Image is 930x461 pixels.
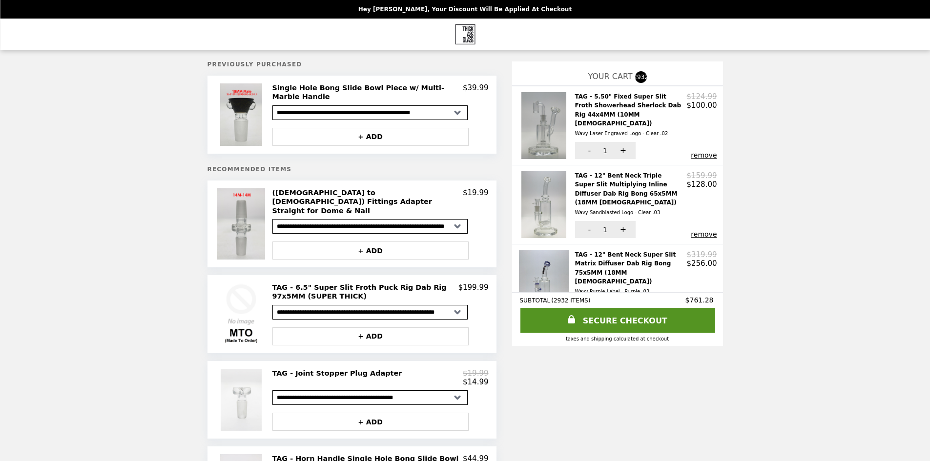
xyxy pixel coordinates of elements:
h5: Recommended Items [207,166,496,173]
h2: TAG - 12" Bent Neck Triple Super Slit Multiplying Inline Diffuser Dab Rig Bong 65x5MM (18MM [DEMO... [575,171,687,217]
h5: Previously Purchased [207,61,496,68]
span: 2932 [635,71,647,83]
select: Select a product variant [272,305,468,320]
img: Single Hole Bong Slide Bowl Piece w/ Multi-Marble Handle [220,83,264,146]
p: $19.99 [463,369,489,378]
p: $256.00 [686,259,717,268]
p: $14.99 [463,378,489,386]
a: SECURE CHECKOUT [520,308,715,333]
img: TAG - 6.5" Super Slit Froth Puck Rig Dab Rig 97x5MM (SUPER THICK) [220,283,264,345]
h2: TAG - 12" Bent Neck Super Slit Matrix Diffuser Dab Rig Bong 75x5MM (18MM [DEMOGRAPHIC_DATA]) [575,250,687,296]
h2: TAG - 6.5" Super Slit Froth Puck Rig Dab Rig 97x5MM (SUPER THICK) [272,283,458,301]
button: + ADD [272,128,469,146]
p: $39.99 [463,83,489,101]
button: + ADD [272,327,469,345]
button: remove [691,230,717,238]
img: (Male to Male) Fittings Adapter Straight for Dome & Nail [217,188,267,260]
img: Brand Logo [455,24,475,44]
button: + [609,221,636,238]
p: $100.00 [686,101,717,110]
img: TAG - 5.50" Fixed Super Slit Froth Showerhead Sherlock Dab Rig 44x4MM (10MM Female) [521,92,568,159]
img: TAG - 12" Bent Neck Triple Super Slit Multiplying Inline Diffuser Dab Rig Bong 65x5MM (18MM Female) [521,171,568,238]
select: Select a product variant [272,219,468,234]
div: Wavy Purple Label - Purple .03 [575,287,683,296]
p: $128.00 [686,180,717,189]
h2: TAG - 5.50" Fixed Super Slit Froth Showerhead Sherlock Dab Rig 44x4MM (10MM [DEMOGRAPHIC_DATA]) [575,92,687,138]
div: Taxes and Shipping calculated at checkout [520,336,715,341]
p: $19.99 [463,188,489,215]
img: TAG - 12" Bent Neck Super Slit Matrix Diffuser Dab Rig Bong 75x5MM (18MM Female) [519,250,572,317]
button: + [609,142,636,159]
p: $319.99 [686,250,717,259]
h2: Single Hole Bong Slide Bowl Piece w/ Multi-Marble Handle [272,83,463,101]
span: SUBTOTAL [520,297,552,304]
h2: ([DEMOGRAPHIC_DATA] to [DEMOGRAPHIC_DATA]) Fittings Adapter Straight for Dome & Nail [272,188,463,215]
select: Select a product variant [272,390,468,405]
p: Hey [PERSON_NAME], your discount will be applied at checkout [358,6,572,13]
span: 1 [603,226,607,234]
h2: TAG - Joint Stopper Plug Adapter [272,369,406,378]
div: Wavy Sandblasted Logo - Clear .03 [575,208,683,217]
span: 1 [603,147,607,155]
button: + ADD [272,241,469,260]
button: - [575,142,602,159]
p: $159.99 [686,171,717,180]
button: + ADD [272,413,469,431]
div: Wavy Laser Engraved Logo - Clear .02 [575,129,683,138]
span: YOUR CART [588,72,632,81]
p: $199.99 [458,283,488,301]
img: TAG - Joint Stopper Plug Adapter [221,369,265,431]
span: ( 2932 ITEMS ) [551,297,590,304]
p: $124.99 [686,92,717,101]
button: remove [691,151,717,159]
span: $761.28 [685,296,715,304]
select: Select a product variant [272,105,468,120]
button: - [575,221,602,238]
